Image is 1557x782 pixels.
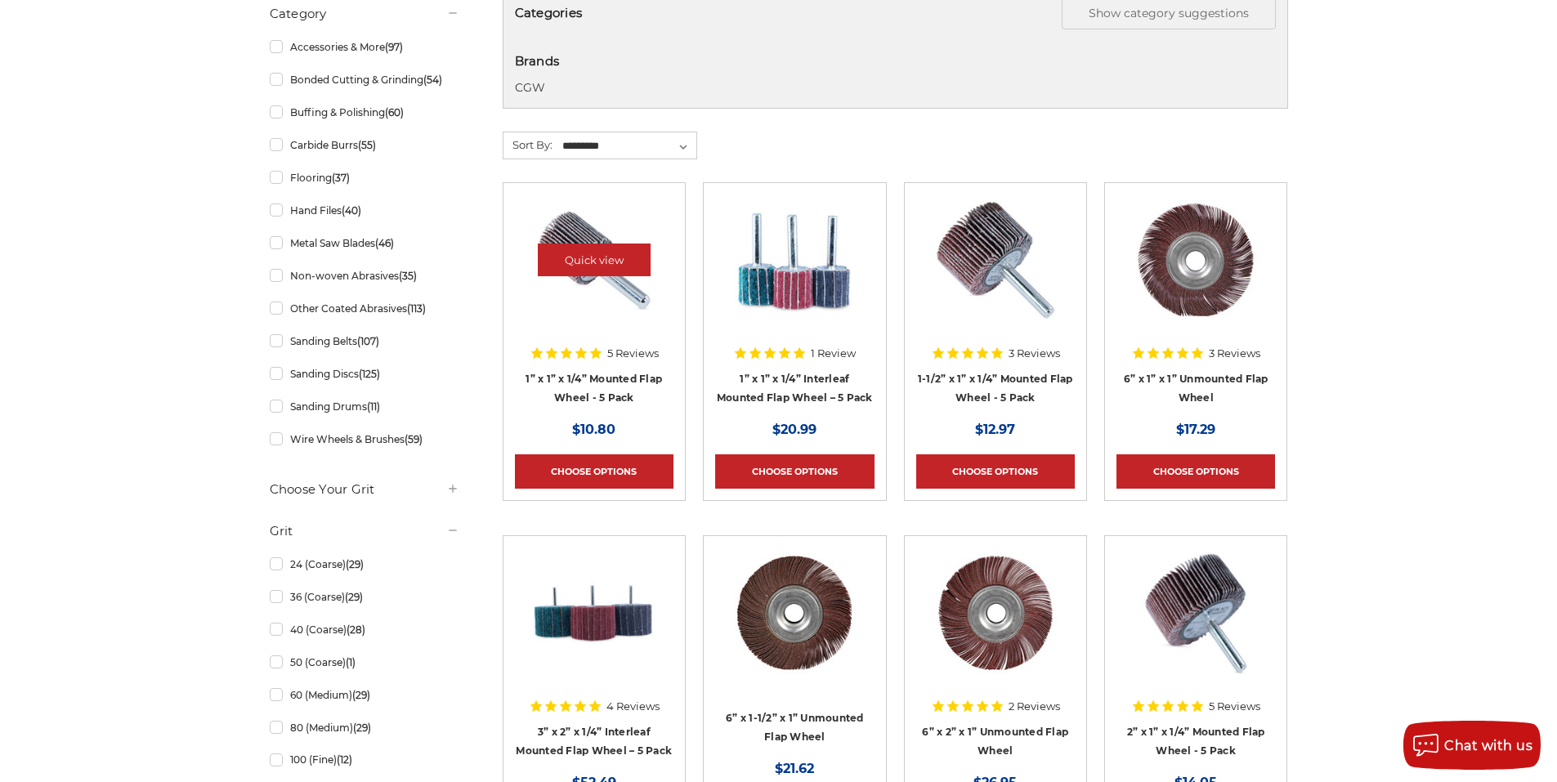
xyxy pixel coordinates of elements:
[270,648,459,677] a: 50 (Coarse)
[515,80,545,95] a: CGW
[270,583,459,611] a: 36 (Coarse)
[1127,726,1265,757] a: 2” x 1” x 1/4” Mounted Flap Wheel - 5 Pack
[772,422,817,437] span: $20.99
[270,480,459,499] h5: Choose Your Grit
[572,422,615,437] span: $10.80
[357,335,379,347] span: (107)
[385,41,403,53] span: (97)
[1444,738,1532,753] span: Chat with us
[916,194,1075,353] a: 1-1/2” x 1” x 1/4” Mounted Flap Wheel - 5 Pack
[270,392,459,421] a: Sanding Drums
[715,547,874,706] a: 6" x 1.5" x 1" unmounted flap wheel
[715,194,874,353] a: 1” x 1” x 1/4” Interleaf Mounted Flap Wheel – 5 Pack
[270,131,459,159] a: Carbide Burrs
[270,98,459,127] a: Buffing & Polishing
[359,368,380,380] span: (125)
[352,689,370,701] span: (29)
[1403,721,1541,770] button: Chat with us
[916,454,1075,489] a: Choose Options
[345,591,363,603] span: (29)
[1116,194,1275,353] a: 6" x 1" x 1" unmounted flap wheel
[270,163,459,192] a: Flooring
[270,196,459,225] a: Hand Files
[811,348,856,359] span: 1 Review
[375,237,394,249] span: (46)
[1009,348,1060,359] span: 3 Reviews
[775,761,814,776] span: $21.62
[1130,547,1261,678] img: 2” x 1” x 1/4” Mounted Flap Wheel - 5 Pack
[930,547,1061,678] img: 6" x 2" x 1" unmounted flap wheel
[270,33,459,61] a: Accessories & More
[270,521,459,541] h5: Grit
[270,4,459,24] h5: Category
[918,373,1073,404] a: 1-1/2” x 1” x 1/4” Mounted Flap Wheel - 5 Pack
[1176,422,1215,437] span: $17.29
[560,134,696,159] select: Sort By:
[607,348,659,359] span: 5 Reviews
[715,454,874,489] a: Choose Options
[346,656,356,668] span: (1)
[538,244,651,276] a: Quick view
[1130,194,1261,325] img: 6" x 1" x 1" unmounted flap wheel
[975,422,1015,437] span: $12.97
[529,547,660,678] img: 3” x 2” x 1/4” Interleaf Mounted Flap Wheel – 5 Pack
[1009,701,1060,712] span: 2 Reviews
[405,433,423,445] span: (59)
[270,229,459,257] a: Metal Saw Blades
[270,681,459,709] a: 60 (Medium)
[717,373,873,404] a: 1” x 1” x 1/4” Interleaf Mounted Flap Wheel – 5 Pack
[270,65,459,94] a: Bonded Cutting & Grinding
[347,623,365,636] span: (28)
[726,712,864,743] a: 6” x 1-1/2” x 1” Unmounted Flap Wheel
[1124,373,1268,404] a: 6” x 1” x 1” Unmounted Flap Wheel
[270,745,459,774] a: 100 (Fine)
[337,753,352,766] span: (12)
[922,726,1068,757] a: 6” x 2” x 1” Unmounted Flap Wheel
[270,360,459,388] a: Sanding Discs
[916,547,1075,706] a: 6" x 2" x 1" unmounted flap wheel
[515,52,1276,71] h5: Brands
[270,550,459,579] a: 24 (Coarse)
[1116,454,1275,489] a: Choose Options
[270,713,459,742] a: 80 (Medium)
[515,547,673,706] a: 3” x 2” x 1/4” Interleaf Mounted Flap Wheel – 5 Pack
[503,132,553,157] label: Sort By:
[367,400,380,413] span: (11)
[529,194,660,325] img: 1” x 1” x 1/4” Mounted Flap Wheel - 5 Pack
[353,722,371,734] span: (29)
[332,172,350,184] span: (37)
[358,139,376,151] span: (55)
[399,270,417,282] span: (35)
[515,194,673,353] a: 1” x 1” x 1/4” Mounted Flap Wheel - 5 Pack
[606,701,660,712] span: 4 Reviews
[423,74,442,86] span: (54)
[515,454,673,489] a: Choose Options
[729,194,860,325] img: 1” x 1” x 1/4” Interleaf Mounted Flap Wheel – 5 Pack
[346,558,364,570] span: (29)
[407,302,426,315] span: (113)
[342,204,361,217] span: (40)
[729,547,860,678] img: 6" x 1.5" x 1" unmounted flap wheel
[270,294,459,323] a: Other Coated Abrasives
[385,106,404,118] span: (60)
[1209,701,1260,712] span: 5 Reviews
[1209,348,1260,359] span: 3 Reviews
[270,425,459,454] a: Wire Wheels & Brushes
[270,615,459,644] a: 40 (Coarse)
[526,373,662,404] a: 1” x 1” x 1/4” Mounted Flap Wheel - 5 Pack
[270,327,459,355] a: Sanding Belts
[930,194,1061,325] img: 1-1/2” x 1” x 1/4” Mounted Flap Wheel - 5 Pack
[516,726,672,757] a: 3” x 2” x 1/4” Interleaf Mounted Flap Wheel – 5 Pack
[1116,547,1275,706] a: 2” x 1” x 1/4” Mounted Flap Wheel - 5 Pack
[270,261,459,290] a: Non-woven Abrasives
